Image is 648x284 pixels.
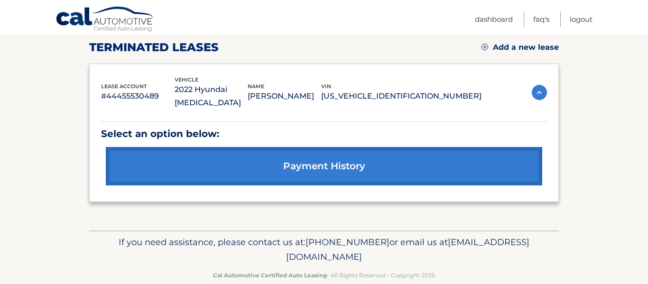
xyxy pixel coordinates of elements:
[570,11,592,27] a: Logout
[321,90,481,103] p: [US_VEHICLE_IDENTIFICATION_NUMBER]
[213,272,327,279] strong: Cal Automotive Certified Auto Leasing
[321,83,331,90] span: vin
[101,90,175,103] p: #44455530489
[475,11,513,27] a: Dashboard
[106,147,542,185] a: payment history
[481,43,559,52] a: Add a new lease
[248,90,321,103] p: [PERSON_NAME]
[89,40,219,55] h2: terminated leases
[533,11,549,27] a: FAQ's
[101,126,547,142] p: Select an option below:
[305,237,389,247] span: [PHONE_NUMBER]
[532,85,547,100] img: accordion-active.svg
[481,44,488,50] img: add.svg
[101,83,147,90] span: lease account
[248,83,264,90] span: name
[56,6,155,34] a: Cal Automotive
[95,235,553,265] p: If you need assistance, please contact us at: or email us at
[95,270,553,280] p: - All Rights Reserved - Copyright 2025
[175,83,248,110] p: 2022 Hyundai [MEDICAL_DATA]
[175,76,198,83] span: vehicle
